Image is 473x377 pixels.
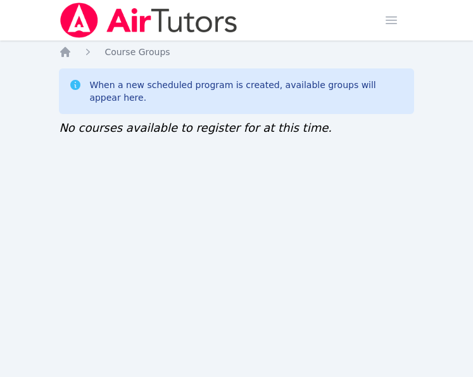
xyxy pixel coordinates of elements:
[104,46,170,58] a: Course Groups
[59,46,413,58] nav: Breadcrumb
[59,121,332,134] span: No courses available to register for at this time.
[59,3,238,38] img: Air Tutors
[89,79,403,104] div: When a new scheduled program is created, available groups will appear here.
[104,47,170,57] span: Course Groups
